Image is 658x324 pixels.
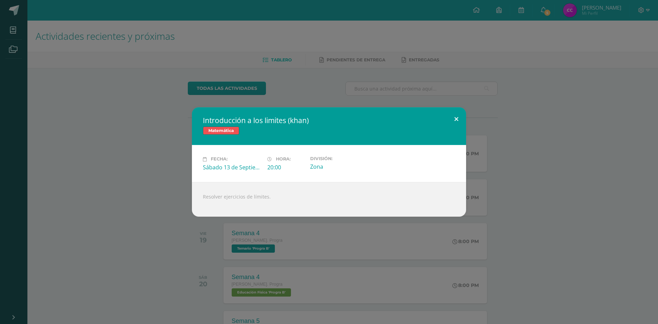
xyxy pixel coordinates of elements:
[203,127,239,135] span: Matemática
[203,116,455,125] h2: Introducción a los limites (khan)
[310,163,369,170] div: Zona
[211,157,228,162] span: Fecha:
[310,156,369,161] label: División:
[267,164,305,171] div: 20:00
[203,164,262,171] div: Sábado 13 de Septiembre
[276,157,291,162] span: Hora:
[192,182,466,217] div: Resolver ejercicios de límites.
[447,107,466,131] button: Close (Esc)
